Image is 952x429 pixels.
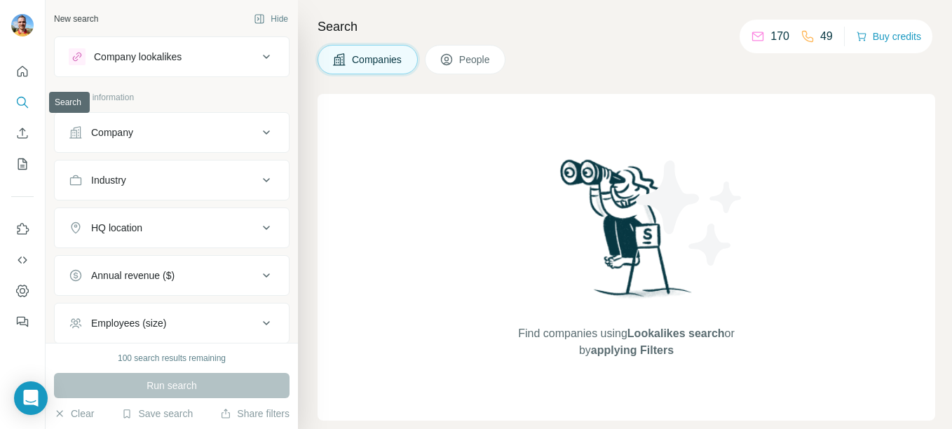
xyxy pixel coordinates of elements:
[91,173,126,187] div: Industry
[11,278,34,304] button: Dashboard
[627,327,725,339] span: Lookalikes search
[91,125,133,139] div: Company
[554,156,700,312] img: Surfe Illustration - Woman searching with binoculars
[11,59,34,84] button: Quick start
[11,309,34,334] button: Feedback
[856,27,921,46] button: Buy credits
[55,40,289,74] button: Company lookalikes
[54,13,98,25] div: New search
[514,325,738,359] span: Find companies using or by
[55,211,289,245] button: HQ location
[54,407,94,421] button: Clear
[55,116,289,149] button: Company
[118,352,226,365] div: 100 search results remaining
[91,316,166,330] div: Employees (size)
[91,221,142,235] div: HQ location
[55,306,289,340] button: Employees (size)
[627,150,753,276] img: Surfe Illustration - Stars
[55,259,289,292] button: Annual revenue ($)
[55,163,289,197] button: Industry
[11,151,34,177] button: My lists
[121,407,193,421] button: Save search
[220,407,290,421] button: Share filters
[94,50,182,64] div: Company lookalikes
[14,381,48,415] div: Open Intercom Messenger
[459,53,491,67] span: People
[318,17,935,36] h4: Search
[820,28,833,45] p: 49
[591,344,674,356] span: applying Filters
[11,121,34,146] button: Enrich CSV
[244,8,298,29] button: Hide
[11,217,34,242] button: Use Surfe on LinkedIn
[11,247,34,273] button: Use Surfe API
[91,268,175,282] div: Annual revenue ($)
[11,14,34,36] img: Avatar
[11,90,34,115] button: Search
[54,91,290,104] p: Company information
[770,28,789,45] p: 170
[352,53,403,67] span: Companies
